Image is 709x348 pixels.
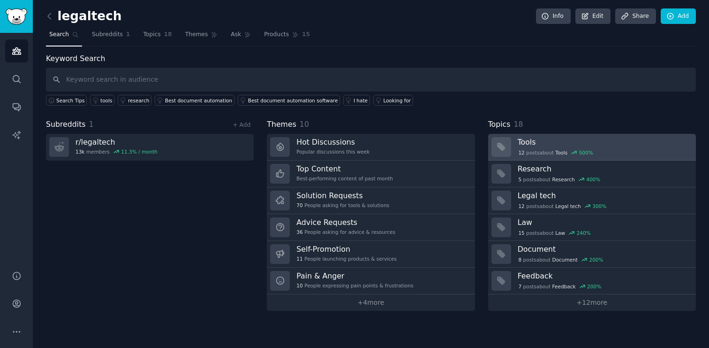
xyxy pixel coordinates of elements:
[248,97,338,104] div: Best document automation software
[373,95,413,106] a: Looking for
[296,282,413,289] div: People expressing pain points & frustrations
[267,134,475,161] a: Hot DiscussionsPopular discussions this week
[261,27,313,46] a: Products15
[46,68,696,92] input: Keyword search in audience
[296,255,302,262] span: 11
[518,176,521,183] span: 5
[238,95,340,106] a: Best document automation software
[49,31,69,39] span: Search
[296,282,302,289] span: 10
[165,97,232,104] div: Best document automation
[555,230,565,236] span: Law
[6,8,27,25] img: GummySearch logo
[488,241,696,268] a: Document8postsaboutDocument200%
[264,31,289,39] span: Products
[518,282,602,291] div: post s about
[518,191,689,201] h3: Legal tech
[296,164,393,174] h3: Top Content
[488,119,511,131] span: Topics
[488,161,696,187] a: Research5postsaboutResearch400%
[518,255,604,264] div: post s about
[227,27,254,46] a: Ask
[267,119,296,131] span: Themes
[46,134,254,161] a: r/legaltech13kmembers11.3% / month
[343,95,370,106] a: I hate
[296,202,302,209] span: 70
[586,176,600,183] div: 400 %
[579,149,593,156] div: 500 %
[296,229,395,235] div: People asking for advice & resources
[300,120,309,129] span: 10
[182,27,221,46] a: Themes
[56,97,85,104] span: Search Tips
[354,97,368,104] div: I hate
[164,31,172,39] span: 18
[296,244,397,254] h3: Self-Promotion
[587,283,601,290] div: 200 %
[518,244,689,254] h3: Document
[231,31,241,39] span: Ask
[518,217,689,227] h3: Law
[100,97,112,104] div: tools
[89,120,94,129] span: 1
[577,230,591,236] div: 240 %
[140,27,175,46] a: Topics18
[90,95,114,106] a: tools
[518,203,524,209] span: 12
[267,268,475,294] a: Pain & Anger10People expressing pain points & frustrations
[555,203,581,209] span: Legal tech
[75,148,158,155] div: members
[126,31,130,39] span: 1
[518,164,689,174] h3: Research
[46,27,82,46] a: Search
[75,137,158,147] h3: r/ legaltech
[46,95,87,106] button: Search Tips
[384,97,411,104] div: Looking for
[661,8,696,24] a: Add
[92,31,123,39] span: Subreddits
[296,229,302,235] span: 36
[518,256,521,263] span: 8
[267,214,475,241] a: Advice Requests36People asking for advice & resources
[518,283,521,290] span: 7
[536,8,571,24] a: Info
[518,271,689,281] h3: Feedback
[552,256,578,263] span: Document
[118,95,151,106] a: research
[296,202,389,209] div: People asking for tools & solutions
[185,31,208,39] span: Themes
[296,175,393,182] div: Best-performing content of past month
[488,294,696,311] a: +12more
[552,283,576,290] span: Feedback
[296,271,413,281] h3: Pain & Anger
[143,31,160,39] span: Topics
[589,256,603,263] div: 200 %
[46,119,86,131] span: Subreddits
[518,175,601,184] div: post s about
[555,149,567,156] span: Tools
[233,122,250,128] a: + Add
[488,214,696,241] a: Law15postsaboutLaw240%
[552,176,575,183] span: Research
[89,27,133,46] a: Subreddits1
[513,120,523,129] span: 18
[575,8,611,24] a: Edit
[155,95,234,106] a: Best document automation
[46,54,105,63] label: Keyword Search
[267,161,475,187] a: Top ContentBest-performing content of past month
[592,203,606,209] div: 300 %
[296,191,389,201] h3: Solution Requests
[302,31,310,39] span: 15
[296,137,370,147] h3: Hot Discussions
[518,149,524,156] span: 12
[296,148,370,155] div: Popular discussions this week
[518,230,524,236] span: 15
[518,229,592,237] div: post s about
[488,134,696,161] a: Tools12postsaboutTools500%
[296,217,395,227] h3: Advice Requests
[128,97,149,104] div: research
[267,187,475,214] a: Solution Requests70People asking for tools & solutions
[46,9,121,24] h2: legaltech
[615,8,656,24] a: Share
[121,148,158,155] div: 11.3 % / month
